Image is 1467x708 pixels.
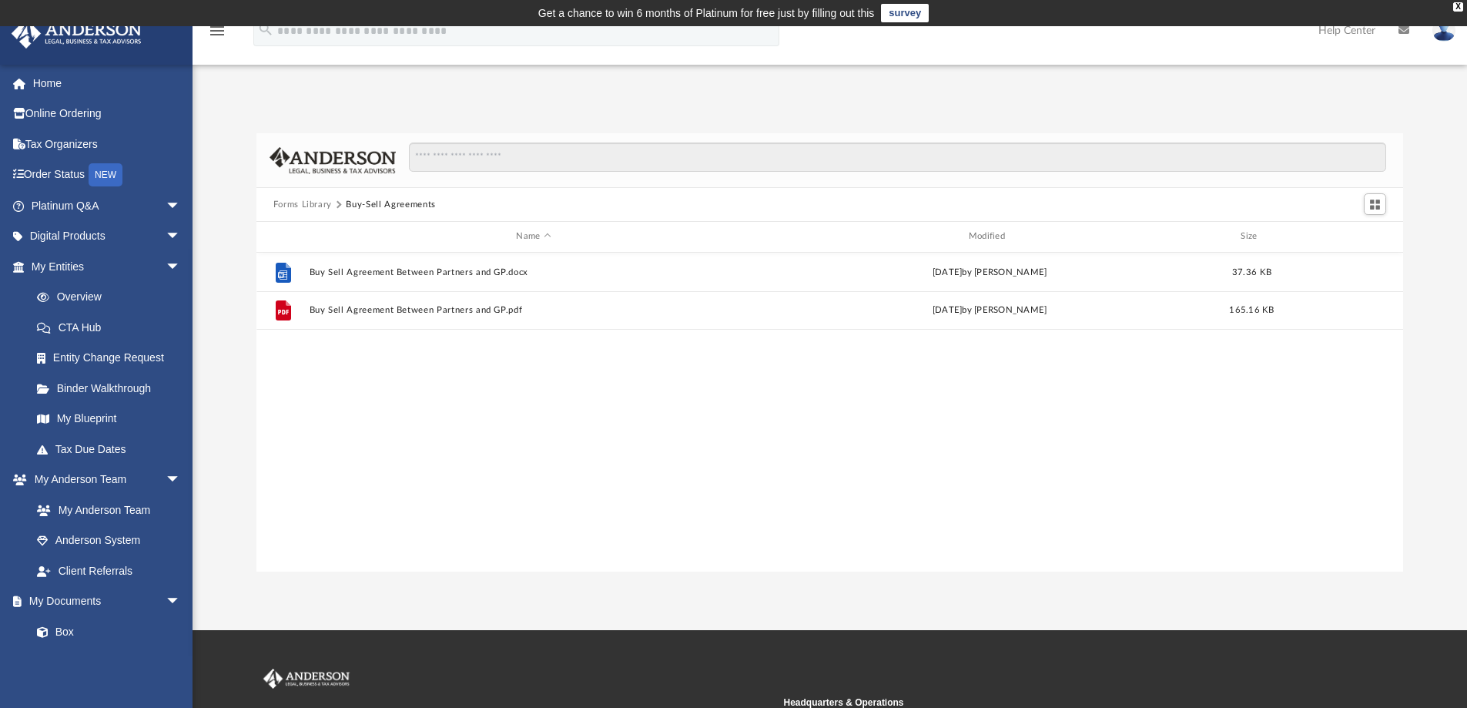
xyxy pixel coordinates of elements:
a: My Documentsarrow_drop_down [11,586,196,617]
img: Anderson Advisors Platinum Portal [7,18,146,49]
div: Modified [765,230,1214,243]
button: Forms Library [273,198,332,212]
a: Platinum Q&Aarrow_drop_down [11,190,204,221]
a: Online Ordering [11,99,204,129]
div: NEW [89,163,122,186]
input: Search files and folders [409,143,1386,172]
div: id [1289,230,1397,243]
i: search [257,21,274,38]
a: Order StatusNEW [11,159,204,191]
a: Anderson System [22,525,196,556]
span: arrow_drop_down [166,465,196,496]
a: Entity Change Request [22,343,204,374]
span: arrow_drop_down [166,251,196,283]
a: Box [22,616,189,647]
a: My Blueprint [22,404,196,435]
a: CTA Hub [22,312,204,343]
a: Client Referrals [22,555,196,586]
a: My Anderson Teamarrow_drop_down [11,465,196,495]
a: Home [11,68,204,99]
div: id [263,230,302,243]
a: My Anderson Team [22,495,189,525]
span: 165.16 KB [1229,306,1274,314]
a: Meeting Minutes [22,647,196,678]
div: close [1453,2,1463,12]
i: menu [208,22,226,40]
div: [DATE] by [PERSON_NAME] [765,265,1214,279]
a: Tax Due Dates [22,434,204,465]
a: Binder Walkthrough [22,373,204,404]
span: 37.36 KB [1232,267,1271,276]
div: [DATE] by [PERSON_NAME] [765,304,1214,317]
span: arrow_drop_down [166,586,196,618]
div: Size [1221,230,1282,243]
a: Digital Productsarrow_drop_down [11,221,204,252]
a: menu [208,29,226,40]
img: User Pic [1432,19,1455,42]
button: Switch to Grid View [1364,193,1387,215]
a: My Entitiesarrow_drop_down [11,251,204,282]
span: arrow_drop_down [166,221,196,253]
button: Buy-Sell Agreements [346,198,435,212]
div: Name [308,230,758,243]
div: grid [256,253,1404,572]
a: Tax Organizers [11,129,204,159]
img: Anderson Advisors Platinum Portal [260,669,353,689]
a: survey [881,4,929,22]
button: Buy Sell Agreement Between Partners and GP.pdf [309,305,758,315]
div: Get a chance to win 6 months of Platinum for free just by filling out this [538,4,875,22]
a: Overview [22,282,204,313]
button: Buy Sell Agreement Between Partners and GP.docx [309,267,758,277]
span: arrow_drop_down [166,190,196,222]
